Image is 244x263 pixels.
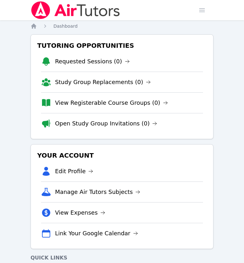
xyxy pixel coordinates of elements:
a: Link Your Google Calendar [55,229,138,238]
h4: Quick Links [31,254,213,262]
a: Requested Sessions (0) [55,57,130,66]
a: Edit Profile [55,167,94,176]
img: Air Tutors [31,1,121,19]
nav: Breadcrumb [31,23,213,29]
a: Open Study Group Invitations (0) [55,119,157,128]
a: Dashboard [53,23,78,29]
a: View Expenses [55,208,105,217]
a: View Registerable Course Groups (0) [55,98,168,107]
a: Study Group Replacements (0) [55,78,151,87]
h3: Your Account [36,150,208,161]
h3: Tutoring Opportunities [36,40,208,51]
span: Dashboard [53,24,78,29]
a: Manage Air Tutors Subjects [55,188,141,196]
